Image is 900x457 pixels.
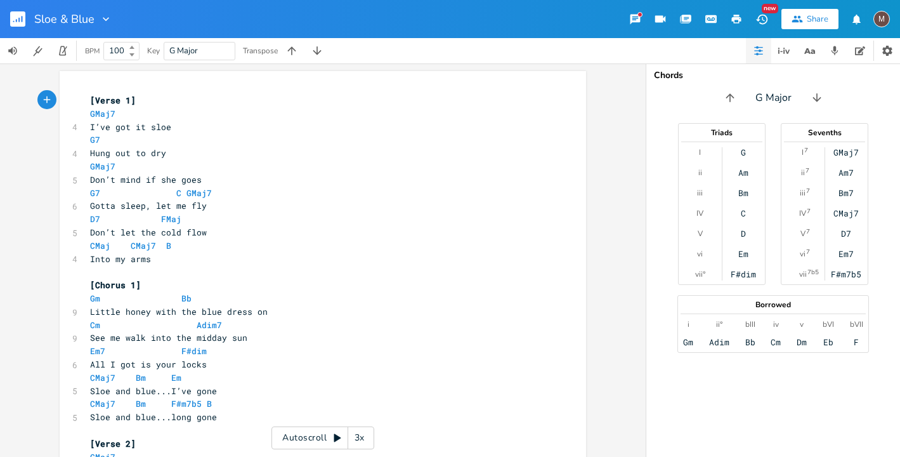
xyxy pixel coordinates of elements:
[833,147,859,157] div: GMaj7
[731,269,756,279] div: F#dim
[161,213,181,225] span: FMaj
[799,269,807,279] div: vii
[90,359,207,370] span: All I got is your locks
[197,319,222,331] span: Adim7
[176,187,181,199] span: C
[34,13,95,25] span: Sloe & Blue
[738,168,748,178] div: Am
[147,47,160,55] div: Key
[90,253,151,265] span: Into my arms
[873,4,890,34] button: M
[90,332,247,343] span: See me walk into the midday sun
[841,228,851,239] div: D7
[800,249,805,259] div: vi
[838,249,854,259] div: Em7
[773,319,779,329] div: iv
[683,337,693,347] div: Gm
[797,337,807,347] div: Dm
[781,9,838,29] button: Share
[823,319,834,329] div: bVI
[697,249,703,259] div: vi
[781,129,868,136] div: Sevenths
[85,48,100,55] div: BPM
[243,47,278,55] div: Transpose
[90,411,217,423] span: Sloe and blue...long gone
[799,208,806,218] div: IV
[699,147,701,157] div: I
[136,398,146,409] span: Bm
[678,301,868,308] div: Borrowed
[741,208,746,218] div: C
[823,337,833,347] div: Eb
[838,188,854,198] div: Bm7
[749,8,774,30] button: New
[807,267,819,277] sup: 7b5
[800,228,805,239] div: V
[90,134,100,145] span: G7
[90,345,105,357] span: Em7
[745,319,755,329] div: bIII
[697,188,703,198] div: iii
[709,337,729,347] div: Adim
[850,319,863,329] div: bVII
[171,398,202,409] span: F#m7b5
[804,145,808,156] sup: 7
[90,161,115,172] span: GMaj7
[806,186,810,196] sup: 7
[801,168,805,178] div: ii
[854,337,859,347] div: F
[90,319,100,331] span: Cm
[716,319,722,329] div: ii°
[131,240,156,251] span: CMaj7
[806,227,810,237] sup: 7
[136,372,146,383] span: Bm
[873,11,890,27] div: mirano
[90,438,136,449] span: [Verse 2]
[90,227,207,238] span: Don’t let the cold flow
[838,168,854,178] div: Am7
[90,121,171,133] span: I’ve got it sloe
[755,91,792,105] span: G Major
[807,13,828,25] div: Share
[90,200,207,211] span: Gotta sleep, let me fly
[90,306,268,317] span: Little honey with the blue dress on
[741,147,746,157] div: G
[831,269,861,279] div: F#m7b5
[695,269,705,279] div: vii°
[348,427,371,449] div: 3x
[171,372,181,383] span: Em
[698,168,702,178] div: ii
[90,240,110,251] span: CMaj
[186,187,212,199] span: GMaj7
[90,372,115,383] span: CMaj7
[90,147,166,159] span: Hung out to dry
[741,228,746,239] div: D
[771,337,781,347] div: Cm
[806,247,810,257] sup: 7
[805,166,809,176] sup: 7
[833,208,859,218] div: CMaj7
[807,206,811,216] sup: 7
[166,240,171,251] span: B
[738,188,748,198] div: Bm
[90,213,100,225] span: D7
[654,71,892,80] div: Chords
[679,129,765,136] div: Triads
[271,427,374,449] div: Autoscroll
[90,187,100,199] span: G7
[738,249,748,259] div: Em
[696,208,703,218] div: IV
[90,293,100,304] span: Gm
[745,337,755,347] div: Bb
[90,385,217,397] span: Sloe and blue...I’ve gone
[800,319,804,329] div: v
[688,319,689,329] div: i
[800,188,805,198] div: iii
[181,293,192,304] span: Bb
[169,45,198,56] span: G Major
[802,147,804,157] div: I
[181,345,207,357] span: F#dim
[90,95,136,106] span: [Verse 1]
[698,228,703,239] div: V
[90,108,115,119] span: GMaj7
